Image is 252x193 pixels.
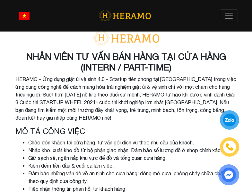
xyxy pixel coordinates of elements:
p: HERAMO - Ứng dụng giặt ủi vệ sinh 4.0 - Startup tiên phong tại [GEOGRAPHIC_DATA] trong việc ứng d... [15,75,237,122]
img: logo [99,9,151,23]
h3: NHÂN VIÊN TƯ VẤN BÁN HÀNG TẠI CỬA HÀNG (INTERN / PART-TIME) [15,51,237,73]
li: Chào đón khách tại cửa hàng, tư vấn gói dịch vụ theo nhu cầu của khách. [28,139,237,146]
h4: Mô tả công việc [15,127,237,136]
li: Kiểm đếm tiền đầu & cuối ca làm việc. [28,162,237,170]
img: vn-flag.png [19,12,30,20]
img: phone-icon [226,143,233,151]
a: phone-icon [221,138,238,156]
li: Tiếp nhận thông tin phản hồi từ khách hàng [28,185,237,193]
li: Đảm bảo những vấn đề về an ninh cho cửa hàng: đóng mở cửa, phòng cháy chữa cháy,... theo quy định... [28,170,237,185]
li: Nhập kho, xuất kho đồ từ bộ phận giao nhận. Đảm bảo số lượng đồ ở shop chính xác. [28,146,237,154]
img: logo-with-text.png [91,31,161,46]
li: Giữ sạch sẽ, ngăn nắp khu vực để đồ và tổng quan cửa hàng. [28,154,237,162]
